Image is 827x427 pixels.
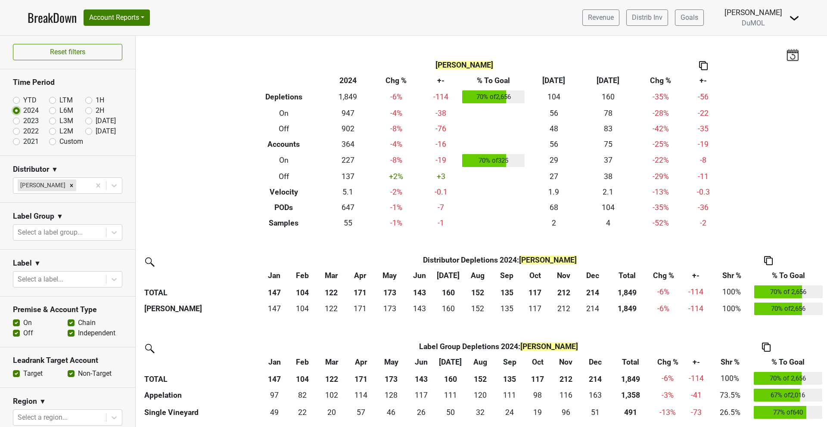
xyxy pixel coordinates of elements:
th: +- [422,73,460,88]
th: Jul: activate to sort column ascending [433,268,463,283]
td: 110.834 [495,387,524,404]
div: 163 [583,390,608,401]
div: 135 [494,303,519,314]
span: ▼ [34,258,41,269]
td: 116.501 [407,387,435,404]
th: Mar: activate to sort column ascending [317,354,347,370]
th: Chg % [635,73,686,88]
th: 122 [317,370,347,387]
label: Off [23,328,33,338]
h3: Distributor [13,165,49,174]
th: Accounts [243,136,325,152]
label: L2M [59,126,73,136]
td: -7 [422,200,460,215]
td: 103.667 [289,300,317,318]
th: Chg %: activate to sort column ascending [647,268,680,283]
td: 78 [581,105,635,121]
img: filter [142,254,156,268]
button: Reset filters [13,44,122,60]
td: 171.251 [346,300,374,318]
span: [PERSON_NAME] [520,342,578,351]
div: 32 [467,407,493,418]
td: -29 % [635,169,686,184]
span: ▼ [56,211,63,222]
h3: Label Group [13,212,54,221]
th: 171 [347,370,375,387]
button: Account Reports [84,9,150,26]
th: +- [686,73,721,88]
th: Shr %: activate to sort column ascending [708,354,751,370]
h3: Label [13,259,32,268]
td: 24.166 [495,404,524,421]
label: L3M [59,116,73,126]
th: % To Goal: activate to sort column ascending [752,268,825,283]
td: 116.501 [521,300,549,318]
td: 160.499 [433,300,463,318]
span: [PERSON_NAME] [435,61,493,69]
label: [DATE] [96,126,116,136]
th: Dec: activate to sort column ascending [578,268,606,283]
td: 1.9 [527,184,581,200]
th: Jan: activate to sort column ascending [261,354,289,370]
label: Independent [78,328,115,338]
div: [PERSON_NAME] [18,179,67,191]
th: 117 [524,370,551,387]
th: &nbsp;: activate to sort column ascending [142,354,261,370]
th: May: activate to sort column ascending [374,268,405,283]
span: -6% [662,374,674,383]
th: Nov: activate to sort column ascending [549,268,578,283]
td: 1,849 [325,88,371,105]
div: 57 [348,407,373,418]
td: -4 % [371,105,422,121]
td: -13 % [651,404,684,421]
th: 2024 [325,73,371,88]
td: 27 [527,169,581,184]
th: Feb: activate to sort column ascending [289,354,317,370]
td: -38 [422,105,460,121]
th: 117 [521,283,549,300]
td: 173.251 [374,300,405,318]
td: -52 % [635,215,686,231]
th: 173 [375,370,407,387]
label: 2022 [23,126,39,136]
td: -56 [686,88,721,105]
span: [PERSON_NAME] [519,256,577,264]
div: 143 [407,303,432,314]
th: [DATE] [581,73,635,88]
td: -6 % [647,300,680,318]
td: 26 [407,404,435,421]
td: -35 % [635,88,686,105]
td: -13 % [635,184,686,200]
div: 122 [319,303,344,314]
div: 214 [580,303,605,314]
td: -1 % [371,200,422,215]
div: 96 [553,407,579,418]
label: Non-Target [78,368,112,379]
th: 152 [463,283,492,300]
td: 97.333 [261,387,289,404]
td: 97.667 [524,387,551,404]
td: 49.833 [435,404,465,421]
td: 37 [581,152,635,169]
div: Remove Wilson Daniels [67,179,76,191]
th: 104 [289,370,317,387]
td: 947 [325,105,371,121]
td: 18.834 [524,404,551,421]
th: Mar: activate to sort column ascending [317,268,346,283]
td: 104 [527,88,581,105]
td: 160 [581,88,635,105]
th: Total: activate to sort column ascending [607,268,647,283]
td: 73.5% [708,387,751,404]
td: -2 % [371,184,422,200]
th: 160 [435,370,465,387]
td: 213.668 [578,300,606,318]
div: 50 [438,407,463,418]
td: 56 [527,136,581,152]
td: 21.667 [289,404,317,421]
th: Appelation [142,387,261,404]
td: -35 [686,121,721,136]
th: Nov: activate to sort column ascending [551,354,581,370]
div: -73 [686,407,706,418]
td: 227 [325,152,371,169]
div: 212 [551,303,576,314]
